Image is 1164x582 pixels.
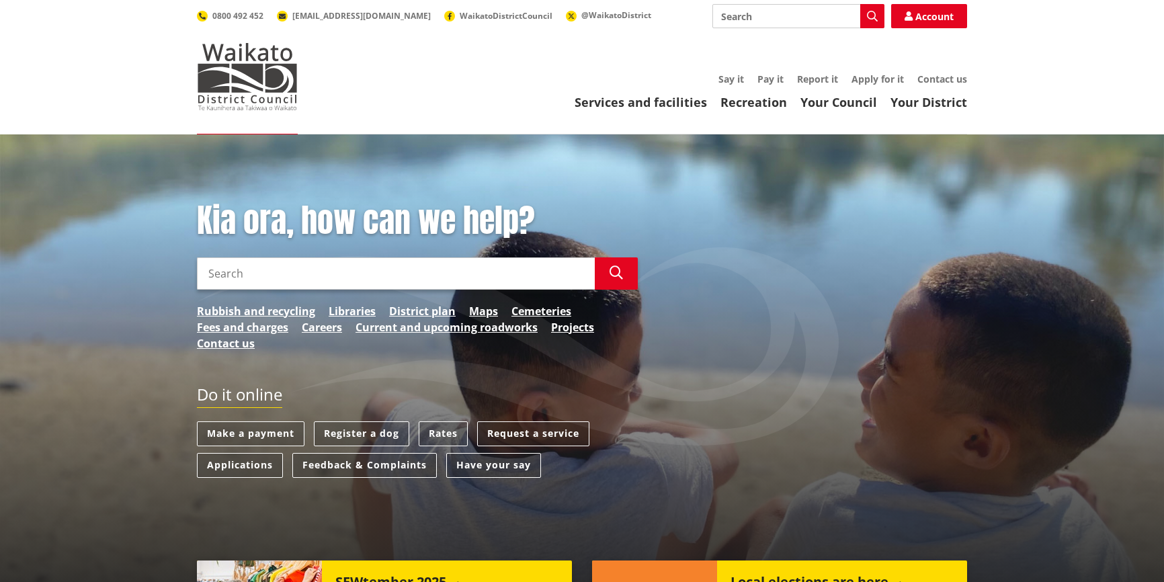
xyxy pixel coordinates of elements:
span: [EMAIL_ADDRESS][DOMAIN_NAME] [292,10,431,22]
a: [EMAIL_ADDRESS][DOMAIN_NAME] [277,10,431,22]
a: Contact us [197,335,255,351]
a: Pay it [757,73,784,85]
a: 0800 492 452 [197,10,263,22]
a: Fees and charges [197,319,288,335]
a: Feedback & Complaints [292,453,437,478]
a: Request a service [477,421,589,446]
a: Account [891,4,967,28]
a: @WaikatoDistrict [566,9,651,21]
a: Your District [890,94,967,110]
a: Register a dog [314,421,409,446]
a: Services and facilities [575,94,707,110]
a: Current and upcoming roadworks [356,319,538,335]
a: Make a payment [197,421,304,446]
h2: Do it online [197,385,282,409]
a: Contact us [917,73,967,85]
a: Libraries [329,303,376,319]
span: 0800 492 452 [212,10,263,22]
input: Search input [712,4,884,28]
img: Waikato District Council - Te Kaunihera aa Takiwaa o Waikato [197,43,298,110]
a: District plan [389,303,456,319]
h1: Kia ora, how can we help? [197,202,638,241]
a: Applications [197,453,283,478]
a: Projects [551,319,594,335]
a: Report it [797,73,838,85]
a: Recreation [720,94,787,110]
span: WaikatoDistrictCouncil [460,10,552,22]
a: WaikatoDistrictCouncil [444,10,552,22]
a: Rates [419,421,468,446]
a: Cemeteries [511,303,571,319]
span: @WaikatoDistrict [581,9,651,21]
a: Your Council [800,94,877,110]
a: Careers [302,319,342,335]
a: Apply for it [851,73,904,85]
a: Say it [718,73,744,85]
input: Search input [197,257,595,290]
a: Rubbish and recycling [197,303,315,319]
a: Maps [469,303,498,319]
a: Have your say [446,453,541,478]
